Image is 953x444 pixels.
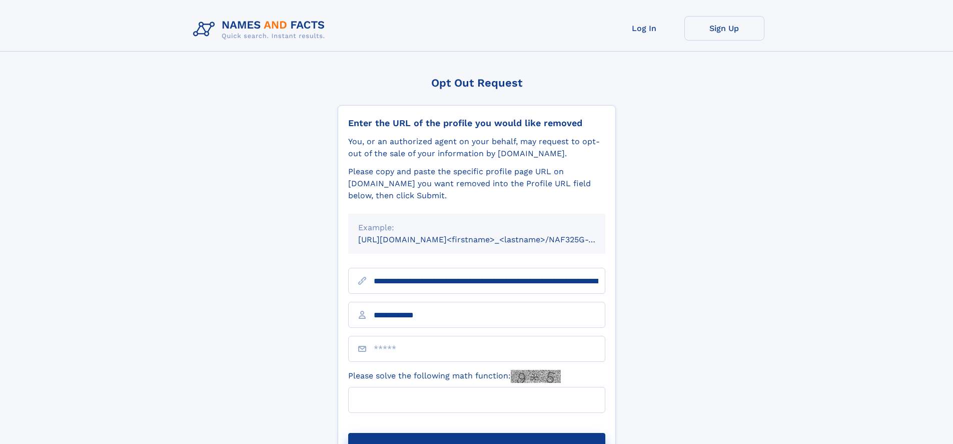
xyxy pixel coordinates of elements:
a: Sign Up [684,16,764,41]
div: Opt Out Request [338,77,616,89]
div: Please copy and paste the specific profile page URL on [DOMAIN_NAME] you want removed into the Pr... [348,166,605,202]
div: Example: [358,222,595,234]
div: Enter the URL of the profile you would like removed [348,118,605,129]
img: Logo Names and Facts [189,16,333,43]
a: Log In [604,16,684,41]
label: Please solve the following math function: [348,370,561,383]
div: You, or an authorized agent on your behalf, may request to opt-out of the sale of your informatio... [348,136,605,160]
small: [URL][DOMAIN_NAME]<firstname>_<lastname>/NAF325G-xxxxxxxx [358,235,624,244]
